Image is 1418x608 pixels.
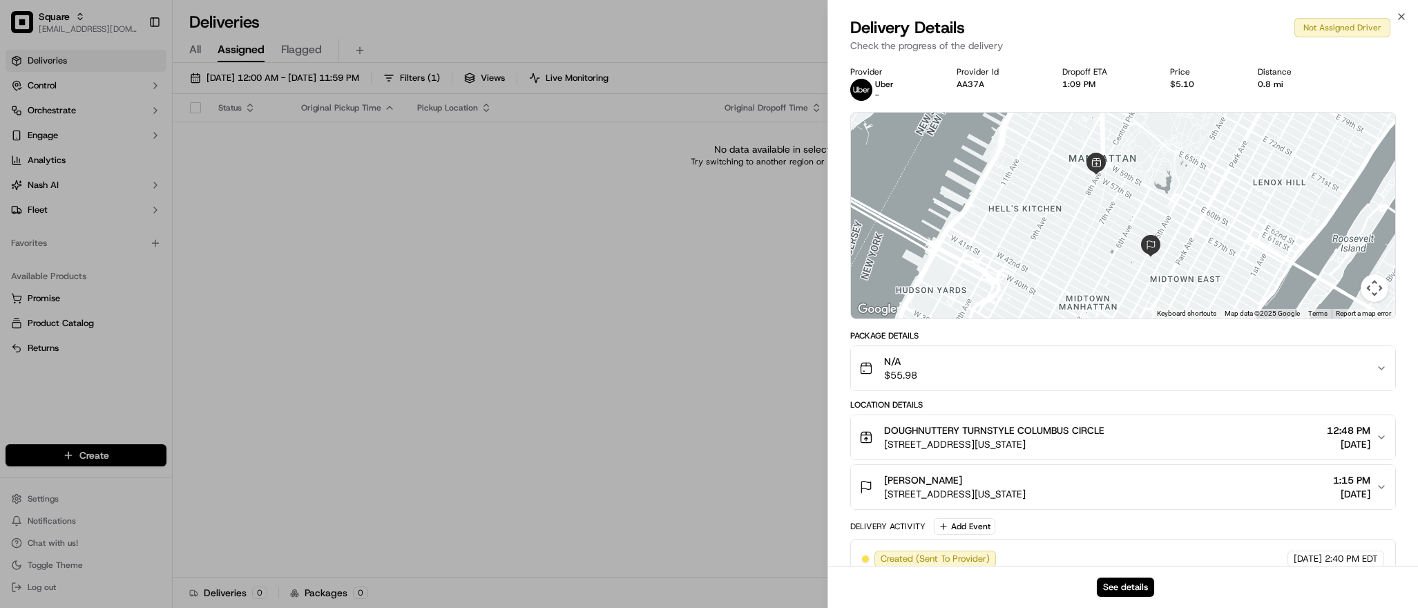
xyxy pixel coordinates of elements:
span: N/A [884,354,917,368]
a: Report a map error [1336,310,1391,317]
span: 2:40 PM EDT [1325,553,1378,565]
button: Add Event [934,518,995,535]
div: Provider Id [957,66,1040,77]
img: Google [854,301,900,319]
button: AA37A [957,79,984,90]
span: [DATE] [1327,437,1370,451]
button: [PERSON_NAME][STREET_ADDRESS][US_STATE]1:15 PM[DATE] [851,465,1395,509]
p: Check the progress of the delivery [850,39,1396,53]
span: Map data ©2025 Google [1225,310,1300,317]
span: $55.98 [884,368,917,382]
div: Price [1170,66,1236,77]
div: Provider [850,66,935,77]
span: Created (Sent To Provider) [881,553,990,565]
span: [PERSON_NAME] [884,473,962,487]
div: Location Details [850,399,1396,410]
span: [STREET_ADDRESS][US_STATE] [884,487,1026,501]
button: DOUGHNUTTERY TURNSTYLE COLUMBUS CIRCLE[STREET_ADDRESS][US_STATE]12:48 PM[DATE] [851,415,1395,459]
span: 1:15 PM [1333,473,1370,487]
div: $5.10 [1170,79,1236,90]
div: Distance [1258,66,1333,77]
span: Delivery Details [850,17,965,39]
button: See details [1097,578,1154,597]
button: Map camera controls [1361,274,1388,302]
div: Dropoff ETA [1062,66,1149,77]
button: N/A$55.98 [851,346,1395,390]
span: - [875,90,879,101]
div: 0.8 mi [1258,79,1333,90]
p: Uber [875,79,894,90]
a: Terms (opens in new tab) [1308,310,1328,317]
span: [DATE] [1333,487,1370,501]
span: DOUGHNUTTERY TURNSTYLE COLUMBUS CIRCLE [884,424,1104,437]
div: 1:09 PM [1062,79,1149,90]
span: [STREET_ADDRESS][US_STATE] [884,437,1104,451]
a: Open this area in Google Maps (opens a new window) [854,301,900,319]
span: [DATE] [1294,553,1322,565]
div: Delivery Activity [850,521,926,532]
span: 12:48 PM [1327,424,1370,437]
img: uber-new-logo.jpeg [850,79,872,101]
div: Package Details [850,330,1396,341]
button: Keyboard shortcuts [1157,309,1216,319]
